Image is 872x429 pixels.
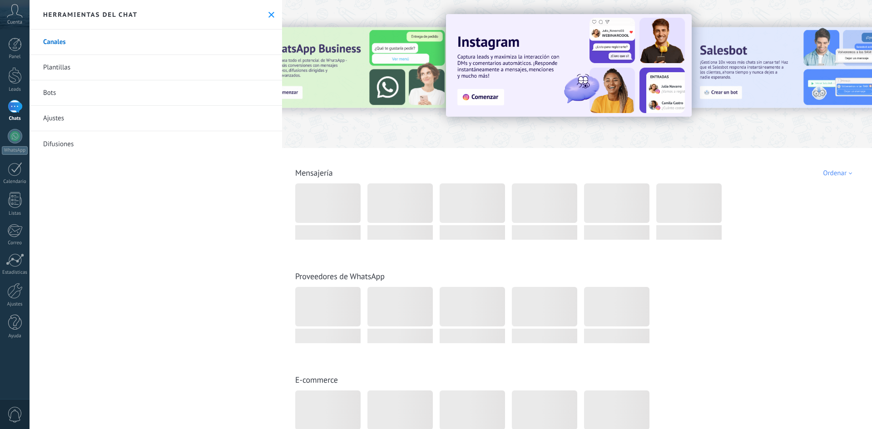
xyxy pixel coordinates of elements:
img: Slide 1 [446,14,692,117]
a: Ajustes [30,106,282,131]
div: Ordenar [823,169,855,178]
div: Ajustes [2,301,28,307]
a: E-commerce [295,375,338,385]
div: Leads [2,87,28,93]
div: Estadísticas [2,270,28,276]
div: Chats [2,116,28,122]
a: Plantillas [30,55,282,80]
h2: Herramientas del chat [43,10,138,19]
div: Correo [2,240,28,246]
div: Listas [2,211,28,217]
a: Bots [30,80,282,106]
div: WhatsApp [2,146,28,155]
span: Cuenta [7,20,22,25]
div: Calendario [2,179,28,185]
div: Ayuda [2,333,28,339]
a: Proveedores de WhatsApp [295,271,385,281]
div: Panel [2,54,28,60]
img: Slide 3 [257,27,450,108]
a: Canales [30,30,282,55]
a: Difusiones [30,131,282,157]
